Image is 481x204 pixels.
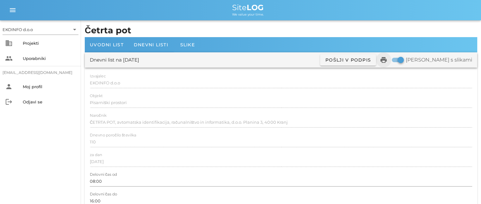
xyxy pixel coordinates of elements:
div: Odjavi se [23,99,76,104]
div: EKOINFO d.o.o [3,24,78,35]
div: Uporabniki [23,56,76,61]
div: Pripomoček za klepet [449,174,481,204]
i: people [5,55,13,62]
span: Site [232,3,264,12]
label: Naročnik [90,113,107,118]
label: Delovni čas do [90,192,117,197]
i: print [380,56,387,64]
i: logout [5,98,13,106]
iframe: Chat Widget [449,174,481,204]
label: [PERSON_NAME] s slikami [406,57,472,63]
label: Dnevno poročilo številka [90,133,136,138]
h1: Četrta pot [85,24,477,37]
label: Objekt [90,94,103,98]
div: EKOINFO d.o.o [3,27,33,32]
i: arrow_drop_down [71,26,78,33]
i: person [5,83,13,90]
div: Projekti [23,41,76,46]
label: Delovni čas od [90,172,117,177]
span: Pošlji v podpis [325,57,371,63]
i: business [5,39,13,47]
span: Dnevni listi [134,42,168,48]
span: Uvodni list [90,42,124,48]
button: Pošlji v podpis [320,54,376,66]
label: za dan [90,153,102,157]
span: We value your time. [232,12,264,16]
span: Slike [180,42,195,48]
b: LOG [247,3,264,12]
i: menu [9,6,16,14]
div: Moj profil [23,84,76,89]
div: Dnevni list na [DATE] [90,56,139,64]
label: Izvajalec [90,74,106,79]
